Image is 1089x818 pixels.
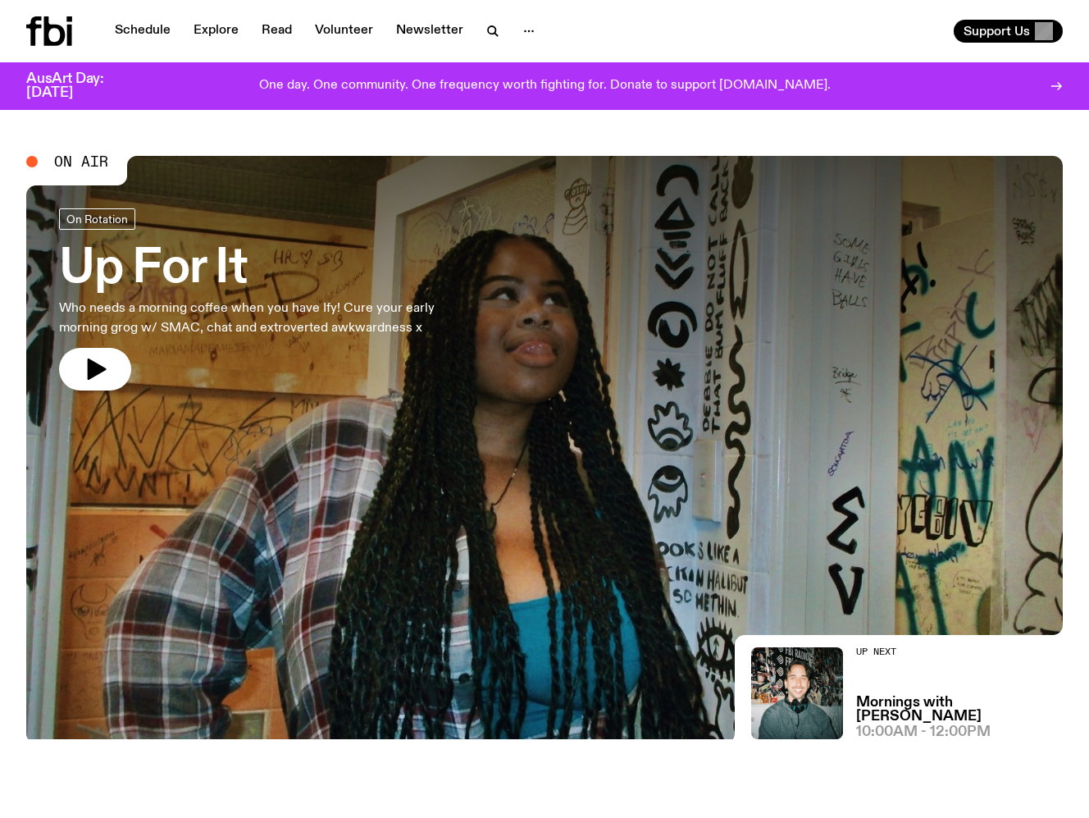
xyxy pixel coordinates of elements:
[751,647,843,739] img: Radio presenter Ben Hansen sits in front of a wall of photos and an fbi radio sign. Film photo. B...
[386,20,473,43] a: Newsletter
[26,72,131,100] h3: AusArt Day: [DATE]
[105,20,180,43] a: Schedule
[964,24,1030,39] span: Support Us
[252,20,302,43] a: Read
[954,20,1063,43] button: Support Us
[54,154,108,169] span: On Air
[856,725,991,739] span: 10:00am - 12:00pm
[66,212,128,225] span: On Rotation
[59,246,479,292] h3: Up For It
[305,20,383,43] a: Volunteer
[59,208,135,230] a: On Rotation
[259,79,831,94] p: One day. One community. One frequency worth fighting for. Donate to support [DOMAIN_NAME].
[59,208,479,391] a: Up For ItWho needs a morning coffee when you have Ify! Cure your early morning grog w/ SMAC, chat...
[856,647,1063,656] h2: Up Next
[59,299,479,338] p: Who needs a morning coffee when you have Ify! Cure your early morning grog w/ SMAC, chat and extr...
[26,156,1063,739] a: Ify - a Brown Skin girl with black braided twists, looking up to the side with her tongue stickin...
[184,20,248,43] a: Explore
[856,696,1063,724] a: Mornings with [PERSON_NAME]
